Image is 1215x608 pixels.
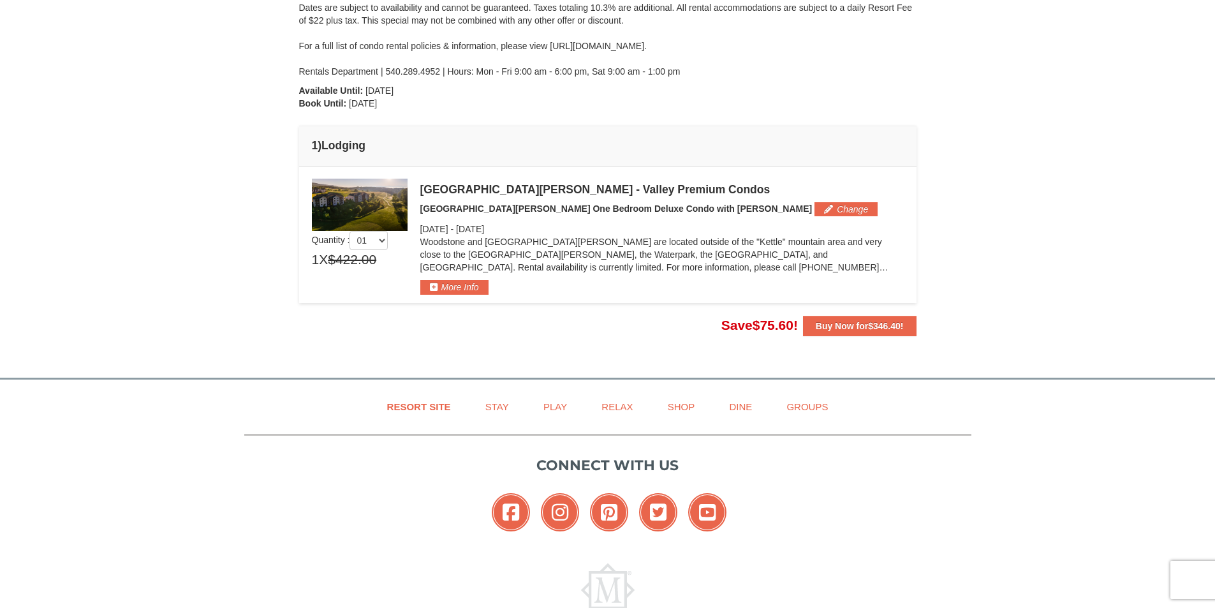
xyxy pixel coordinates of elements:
[244,455,971,476] p: Connect with us
[299,85,364,96] strong: Available Until:
[312,250,320,269] span: 1
[456,224,484,234] span: [DATE]
[450,224,453,234] span: -
[349,98,377,108] span: [DATE]
[312,139,904,152] h4: 1 Lodging
[420,280,489,294] button: More Info
[365,85,394,96] span: [DATE]
[319,250,328,269] span: X
[868,321,901,331] span: $346.40
[721,318,798,332] span: Save !
[814,202,878,216] button: Change
[816,321,904,331] strong: Buy Now for !
[713,392,768,421] a: Dine
[299,98,347,108] strong: Book Until:
[312,179,408,231] img: 19219041-4-ec11c166.jpg
[328,250,376,269] span: $422.00
[803,316,917,336] button: Buy Now for$346.40!
[420,235,904,274] p: Woodstone and [GEOGRAPHIC_DATA][PERSON_NAME] are located outside of the "Kettle" mountain area an...
[585,392,649,421] a: Relax
[420,183,904,196] div: [GEOGRAPHIC_DATA][PERSON_NAME] - Valley Premium Condos
[371,392,467,421] a: Resort Site
[753,318,793,332] span: $75.60
[770,392,844,421] a: Groups
[652,392,711,421] a: Shop
[318,139,321,152] span: )
[420,224,448,234] span: [DATE]
[420,204,813,214] span: [GEOGRAPHIC_DATA][PERSON_NAME] One Bedroom Deluxe Condo with [PERSON_NAME]
[527,392,583,421] a: Play
[312,235,388,245] span: Quantity :
[469,392,525,421] a: Stay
